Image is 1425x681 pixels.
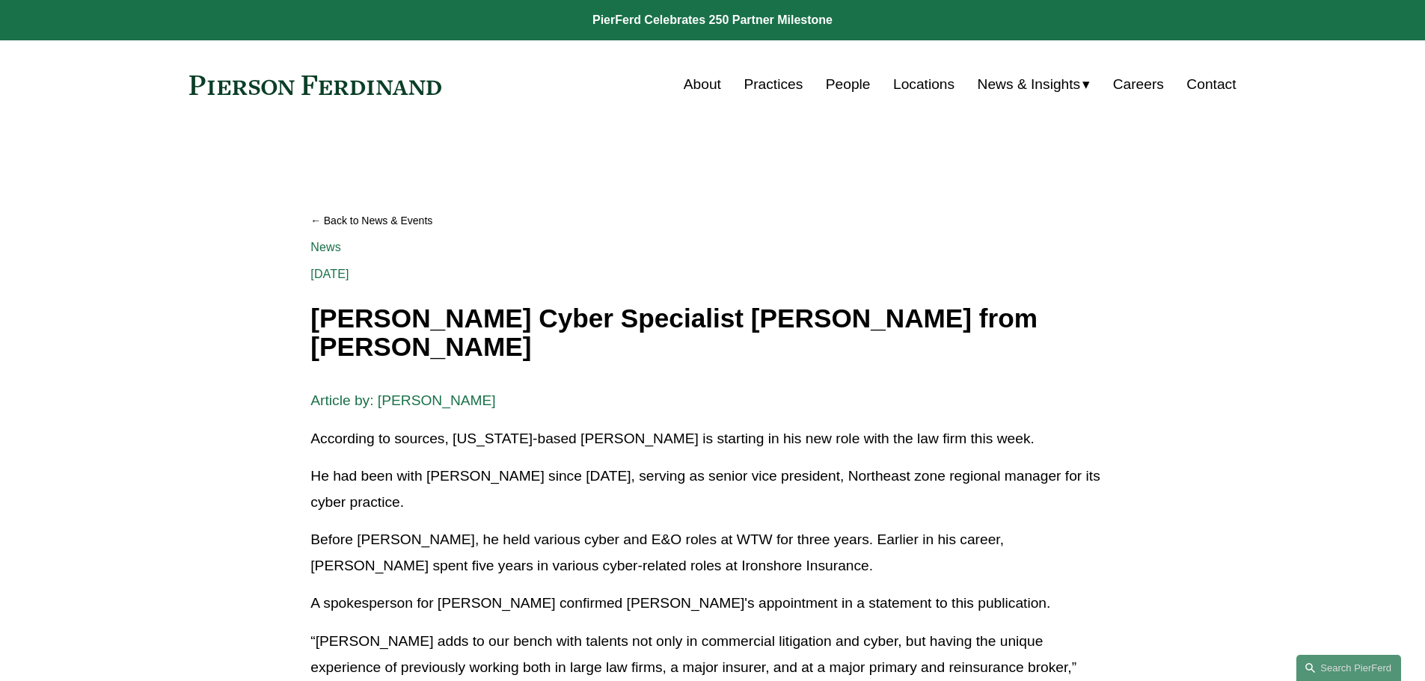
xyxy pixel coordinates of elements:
[978,72,1081,98] span: News & Insights
[744,70,803,99] a: Practices
[310,268,349,280] span: [DATE]
[310,591,1114,617] p: A spokesperson for [PERSON_NAME] confirmed [PERSON_NAME]'s appointment in a statement to this pub...
[310,208,1114,234] a: Back to News & Events
[310,527,1114,579] p: Before [PERSON_NAME], he held various cyber and E&O roles at WTW for three years. Earlier in his ...
[310,304,1114,362] h1: [PERSON_NAME] Cyber Specialist [PERSON_NAME] from [PERSON_NAME]
[1186,70,1236,99] a: Contact
[684,70,721,99] a: About
[978,70,1091,99] a: folder dropdown
[826,70,871,99] a: People
[310,241,341,253] a: News
[893,70,954,99] a: Locations
[310,463,1114,515] p: He had been with [PERSON_NAME] since [DATE], serving as senior vice president, Northeast zone reg...
[1113,70,1164,99] a: Careers
[310,392,495,408] span: Article by: [PERSON_NAME]
[1296,655,1401,681] a: Search this site
[310,426,1114,452] p: According to sources, [US_STATE]-based [PERSON_NAME] is starting in his new role with the law fir...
